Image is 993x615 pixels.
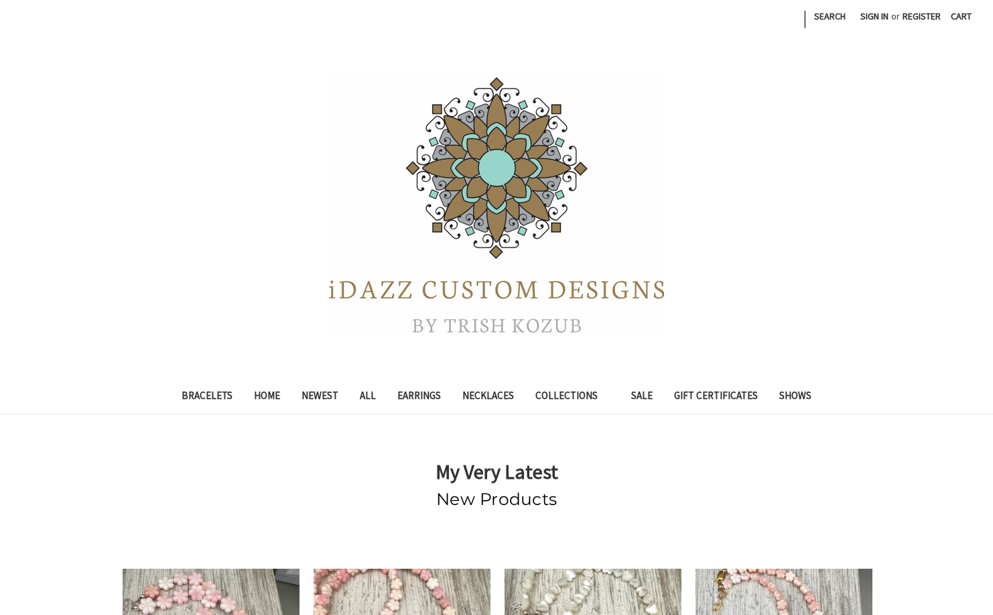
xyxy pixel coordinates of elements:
[452,381,525,414] a: Necklaces
[349,381,387,414] a: All
[525,381,621,414] a: Collections
[123,487,870,512] h2: New Products
[291,381,349,414] a: Newest
[387,381,452,414] a: Earrings
[243,381,291,414] a: Home
[171,381,243,414] a: Bracelets
[436,459,558,484] strong: My Very Latest
[663,381,769,414] a: Gift Certificates
[769,381,822,414] a: Shows
[620,381,663,414] a: Sale
[802,5,807,31] li: |
[951,10,972,22] span: Cart
[890,9,901,23] span: or
[329,77,664,333] img: iDazz Custom Designs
